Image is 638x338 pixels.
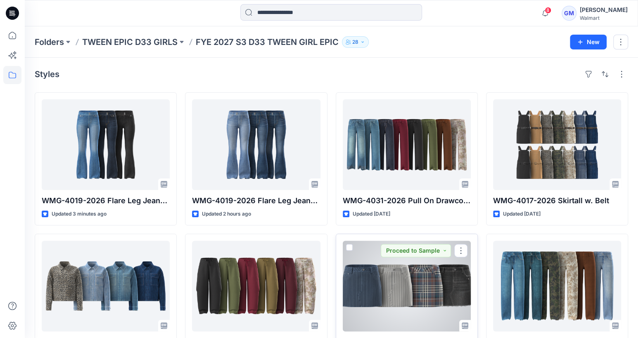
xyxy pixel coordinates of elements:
p: WMG-4019-2026 Flare Leg Jean_Opt1 [192,195,320,207]
p: 28 [352,38,358,47]
p: WMG-4031-2026 Pull On Drawcord Wide Leg_Opt3 [343,195,471,207]
a: WMG-4059-2026 Jacket [42,241,170,331]
a: WMG-4031-2026 Pull On Drawcord Wide Leg_Opt3 [343,99,471,190]
a: WMG-4019-2026 Flare Leg Jean_Opt2 [42,99,170,190]
a: WMG-4020-2026 5 Pocket Mini Skirt [343,241,471,331]
a: TWEEN EPIC D33 GIRLS [82,36,178,48]
a: WMG-3333-2026 Mid Rise Baggy Straight Pant [493,241,621,331]
p: Updated 3 minutes ago [52,210,107,218]
p: WMG-4017-2026 Skirtall w. Belt [493,195,621,207]
p: Updated [DATE] [353,210,390,218]
button: 28 [342,36,369,48]
a: WMG-4017-2026 Skirtall w. Belt [493,99,621,190]
a: WMG-4019-2026 Flare Leg Jean_Opt1 [192,99,320,190]
div: Walmart [580,15,628,21]
a: Folders [35,36,64,48]
p: FYE 2027 S3 D33 TWEEN GIRL EPIC [196,36,339,48]
a: WMG-4018-2026 Barrel Leg in Twill_Opt 2 [192,241,320,331]
button: New [570,35,607,49]
p: Updated 2 hours ago [202,210,251,218]
div: GM [562,6,576,21]
h4: Styles [35,69,59,79]
p: Updated [DATE] [503,210,541,218]
p: WMG-4019-2026 Flare Leg Jean_Opt2 [42,195,170,207]
div: [PERSON_NAME] [580,5,628,15]
span: 8 [545,7,551,14]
